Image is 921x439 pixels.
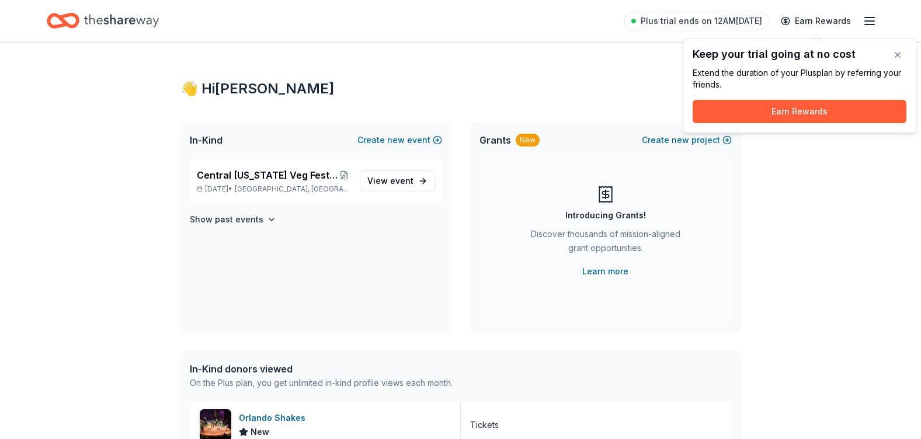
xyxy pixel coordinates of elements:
span: [GEOGRAPHIC_DATA], [GEOGRAPHIC_DATA] [235,184,350,194]
h4: Show past events [190,212,263,227]
span: Central [US_STATE] Veg Fest Animal Haven Silent Auction [197,168,338,182]
button: Earn Rewards [693,100,906,123]
span: View [367,174,413,188]
a: View event [360,170,435,191]
div: Keep your trial going at no cost [693,48,906,60]
button: Show past events [190,212,276,227]
div: On the Plus plan, you get unlimited in-kind profile views each month. [190,376,453,390]
span: New [251,425,269,439]
div: 👋 Hi [PERSON_NAME] [180,79,741,98]
a: Home [47,7,159,34]
a: Learn more [582,264,628,278]
button: Createnewproject [642,133,732,147]
span: In-Kind [190,133,223,147]
button: Createnewevent [357,133,442,147]
a: Earn Rewards [774,11,858,32]
div: Extend the duration of your Plus plan by referring your friends. [693,67,906,90]
p: [DATE] • [197,184,350,194]
div: In-Kind donors viewed [190,362,453,376]
span: Plus trial ends on 12AM[DATE] [641,14,762,28]
a: Plus trial ends on 12AM[DATE] [624,12,769,30]
span: Grants [479,133,511,147]
div: Tickets [470,418,499,432]
div: Introducing Grants! [565,208,646,222]
span: event [390,176,413,186]
div: New [516,134,540,147]
span: new [387,133,405,147]
div: Orlando Shakes [239,411,310,425]
span: new [672,133,689,147]
div: Discover thousands of mission-aligned grant opportunities. [526,227,685,260]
